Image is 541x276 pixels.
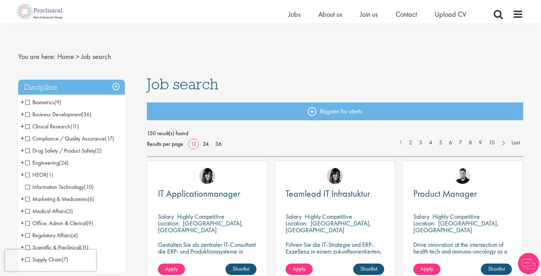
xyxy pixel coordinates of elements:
span: Marketing & Medcomms [25,195,87,203]
a: Contact [396,10,417,19]
span: + [21,121,24,132]
p: Highly Competitive [433,212,480,221]
span: Salary [286,212,302,221]
a: Shortlist [226,264,256,275]
img: Anderson Maldonado [455,168,471,184]
a: Join us [360,10,378,19]
a: 12 [188,140,199,148]
span: Location: [413,219,435,227]
span: Regulatory Affairs [25,232,71,239]
span: Product Manager [413,187,477,200]
span: Drug Safety / Product Safety [25,147,102,154]
span: + [21,193,24,204]
span: (3) [66,207,73,215]
span: Drug Safety / Product Safety [25,147,95,154]
span: Business Development [25,111,81,118]
span: Results per page [147,139,183,149]
span: HEOR [25,171,47,179]
span: Biometrics [25,99,54,106]
img: Tesnim Chagklil [199,168,215,184]
span: (9) [54,99,61,106]
span: + [21,97,24,107]
a: Product Manager [413,189,512,198]
span: Regulatory Affairs [25,232,78,239]
a: 10 [485,139,498,147]
a: 6 [445,139,456,147]
span: (17) [105,135,114,142]
span: IT Applicationmanager [158,187,240,200]
span: Scientific & Preclinical [25,244,89,251]
a: 36 [213,140,224,148]
img: Tesnim Chagklil [327,168,343,184]
a: 5 [435,139,446,147]
p: [GEOGRAPHIC_DATA], [GEOGRAPHIC_DATA] [286,219,371,234]
span: Compliance / Quality Assurance [25,135,114,142]
span: 150 result(s) found [147,128,523,139]
a: 9 [475,139,486,147]
span: Teamlead IT Infrastuktur [286,187,370,200]
span: Job search [81,52,111,61]
a: Shortlist [481,264,512,275]
span: Salary [158,212,174,221]
span: Medical Affairs [25,207,66,215]
span: (11) [70,123,79,130]
span: (10) [84,183,94,191]
span: Salary [413,212,429,221]
div: Discipline [18,80,125,95]
a: About us [318,10,342,19]
p: Highly Competitive [177,212,224,221]
span: > [76,52,79,61]
a: Last [508,139,523,147]
span: + [21,109,24,120]
span: + [21,218,24,228]
span: Marketing & Medcomms [25,195,94,203]
span: Scientific & Preclinical [25,244,80,251]
p: Gestalten Sie als zentraler IT-Consultant die ERP- und Produktionssysteme in einem wachsenden, in... [158,241,256,275]
span: (9) [86,219,93,227]
a: 3 [415,139,426,147]
span: (1) [47,171,53,179]
a: Teamlead IT Infrastuktur [286,189,384,198]
span: Office, Admin & Clerical [25,219,86,227]
a: Apply [413,264,440,275]
p: [GEOGRAPHIC_DATA], [GEOGRAPHIC_DATA] [413,219,499,234]
a: Upload CV [435,10,466,19]
p: [GEOGRAPHIC_DATA], [GEOGRAPHIC_DATA] [158,219,243,234]
a: 24 [200,140,211,148]
a: Register for alerts [147,102,523,120]
span: + [21,230,24,240]
span: HEOR [25,171,53,179]
span: + [21,145,24,156]
span: Apply [293,265,306,272]
span: (11) [80,244,89,251]
span: Apply [420,265,433,272]
a: 1 [396,139,406,147]
span: (2) [95,147,102,154]
span: Engineering [25,159,59,166]
img: Chatbot [518,253,539,274]
span: Apply [165,265,178,272]
span: (36) [81,111,91,118]
span: Job search [147,74,218,94]
span: (6) [87,195,94,203]
span: + [21,242,24,253]
p: Drive innovation at the intersection of health tech and immuno-oncology as a Product Manager shap... [413,241,512,275]
span: Office, Admin & Clerical [25,219,93,227]
span: + [21,133,24,144]
span: + [21,157,24,168]
a: Jobs [288,10,301,19]
span: Information Technology [25,183,94,191]
a: IT Applicationmanager [158,189,256,198]
span: Medical Affairs [25,207,73,215]
span: Location: [158,219,180,227]
span: (4) [71,232,78,239]
a: 2 [405,139,416,147]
